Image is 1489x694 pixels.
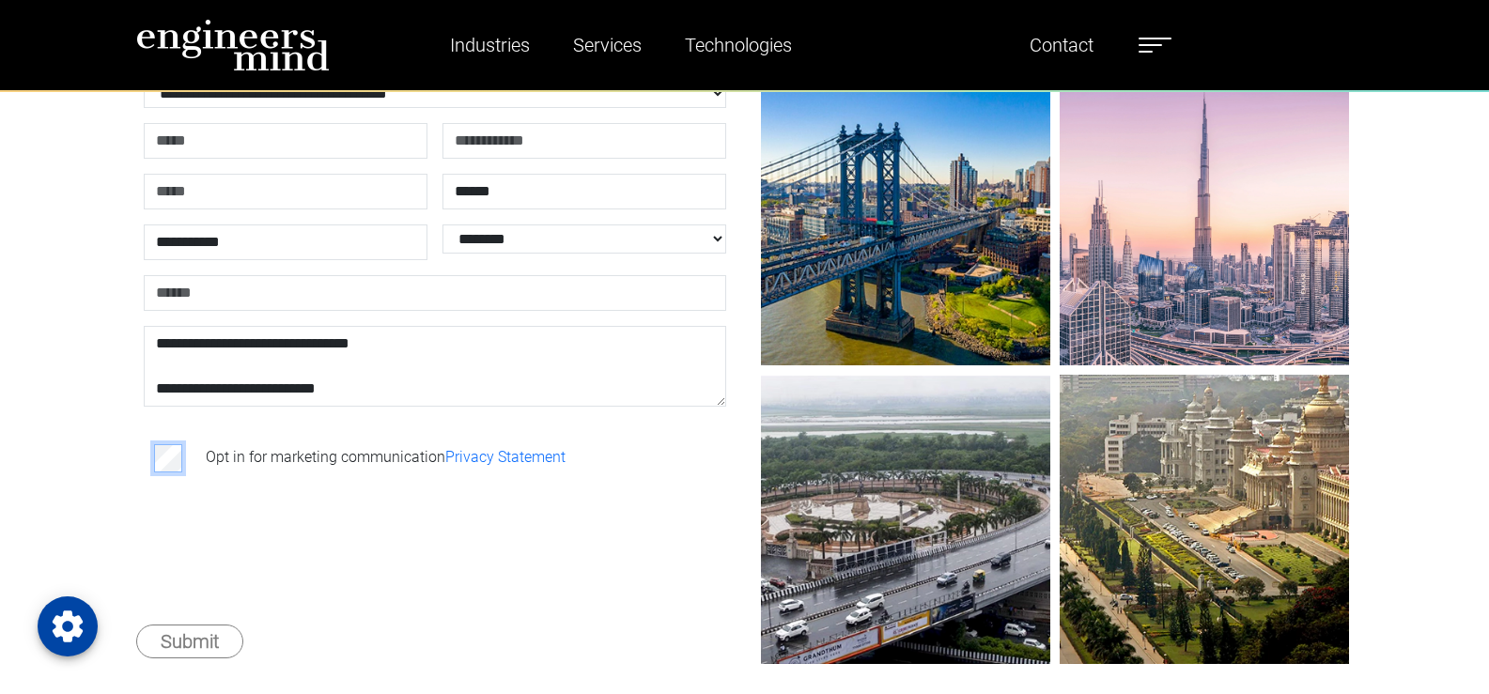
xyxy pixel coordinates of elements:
img: gif [1060,375,1349,664]
label: Opt in for marketing communication [206,446,566,469]
iframe: reCAPTCHA [147,506,433,579]
button: Submit [136,625,243,658]
a: Industries [442,23,537,67]
img: logo [136,19,330,71]
a: Privacy Statement [445,448,566,466]
img: gif [761,375,1050,664]
a: Technologies [677,23,799,67]
a: Contact [1022,23,1101,67]
a: Services [566,23,649,67]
